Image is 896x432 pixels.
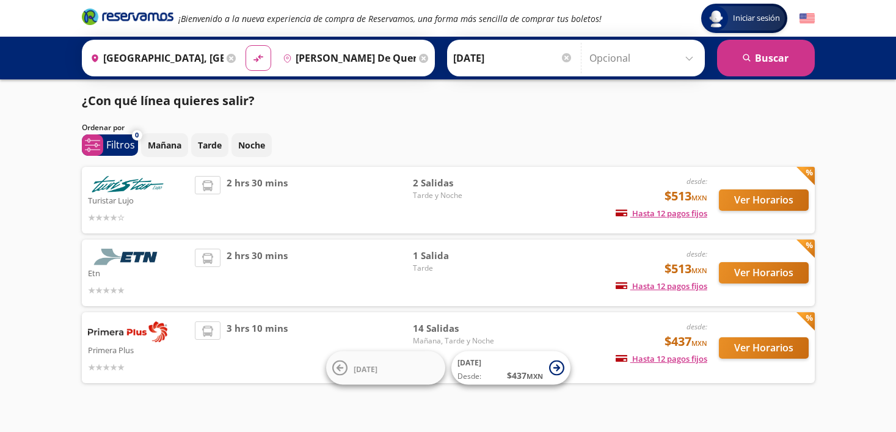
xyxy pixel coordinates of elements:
[86,43,224,73] input: Buscar Origen
[413,335,498,346] span: Mañana, Tarde y Noche
[88,321,167,342] img: Primera Plus
[665,332,707,351] span: $437
[354,364,377,374] span: [DATE]
[413,263,498,274] span: Tarde
[141,133,188,157] button: Mañana
[135,130,139,141] span: 0
[507,369,543,382] span: $ 437
[687,176,707,186] em: desde:
[691,266,707,275] small: MXN
[198,139,222,152] p: Tarde
[665,260,707,278] span: $513
[413,249,498,263] span: 1 Salida
[451,351,570,385] button: [DATE]Desde:$437MXN
[799,11,815,26] button: English
[526,372,543,381] small: MXN
[148,139,181,152] p: Mañana
[178,13,602,24] em: ¡Bienvenido a la nueva experiencia de compra de Reservamos, una forma más sencilla de comprar tus...
[691,193,707,202] small: MXN
[457,371,481,382] span: Desde:
[616,280,707,291] span: Hasta 12 pagos fijos
[413,176,498,190] span: 2 Salidas
[691,339,707,348] small: MXN
[616,208,707,219] span: Hasta 12 pagos fijos
[106,137,135,152] p: Filtros
[88,342,189,357] p: Primera Plus
[82,134,138,156] button: 0Filtros
[719,262,809,284] button: Ver Horarios
[413,190,498,201] span: Tarde y Noche
[88,249,167,265] img: Etn
[82,7,173,29] a: Brand Logo
[238,139,265,152] p: Noche
[665,187,707,205] span: $513
[82,92,255,110] p: ¿Con qué línea quieres salir?
[88,192,189,207] p: Turistar Lujo
[88,176,167,192] img: Turistar Lujo
[687,249,707,259] em: desde:
[82,7,173,26] i: Brand Logo
[717,40,815,76] button: Buscar
[719,337,809,359] button: Ver Horarios
[326,351,445,385] button: [DATE]
[231,133,272,157] button: Noche
[453,43,573,73] input: Elegir Fecha
[616,353,707,364] span: Hasta 12 pagos fijos
[589,43,699,73] input: Opcional
[82,122,125,133] p: Ordenar por
[227,321,288,374] span: 3 hrs 10 mins
[227,249,288,297] span: 2 hrs 30 mins
[728,12,785,24] span: Iniciar sesión
[413,321,498,335] span: 14 Salidas
[227,176,288,224] span: 2 hrs 30 mins
[687,321,707,332] em: desde:
[457,357,481,368] span: [DATE]
[191,133,228,157] button: Tarde
[719,189,809,211] button: Ver Horarios
[88,265,189,280] p: Etn
[278,43,416,73] input: Buscar Destino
